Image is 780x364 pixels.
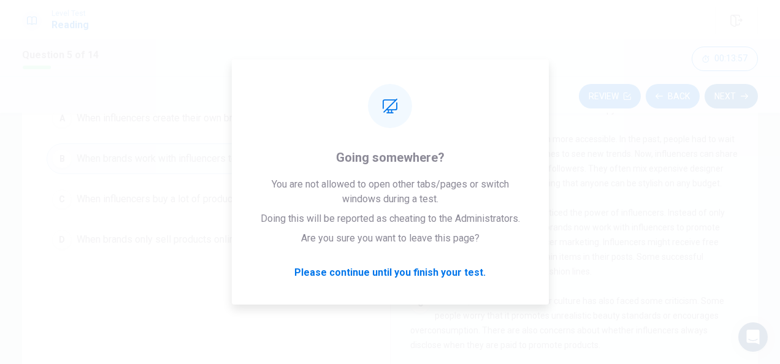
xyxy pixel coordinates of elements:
[47,184,365,214] button: CWhen influencers buy a lot of products
[705,84,758,108] button: Next
[77,151,316,166] span: When brands work with influencers to promote products
[410,132,430,151] div: 4
[52,18,89,32] h1: Reading
[410,294,430,313] div: 6
[410,296,724,350] span: However, the rise of influencer culture has also faced some criticism. Some people worry that it ...
[52,230,72,249] div: D
[77,232,240,247] span: When brands only sell products online
[410,134,738,188] span: Influencers also make fashion more accessible. In the past, people had to wait for fashion shows ...
[47,224,365,255] button: DWhen brands only sell products online
[47,143,365,174] button: BWhen brands work with influencers to promote products
[52,189,72,209] div: C
[52,149,72,169] div: B
[52,9,89,18] span: Level Test
[77,111,253,126] span: When influencers create their own brands
[646,84,700,108] button: Back
[692,47,758,71] button: 00:13:57
[52,108,72,128] div: A
[714,54,747,64] span: 00:13:57
[410,205,430,225] div: 5
[77,192,241,207] span: When influencers buy a lot of products
[22,48,101,63] h1: Question 5 of 14
[738,322,768,352] div: Open Intercom Messenger
[410,208,725,276] span: Many fashion brands have noticed the power of influencers. Instead of only using traditional adve...
[579,84,641,108] button: Review
[47,103,365,134] button: AWhen influencers create their own brands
